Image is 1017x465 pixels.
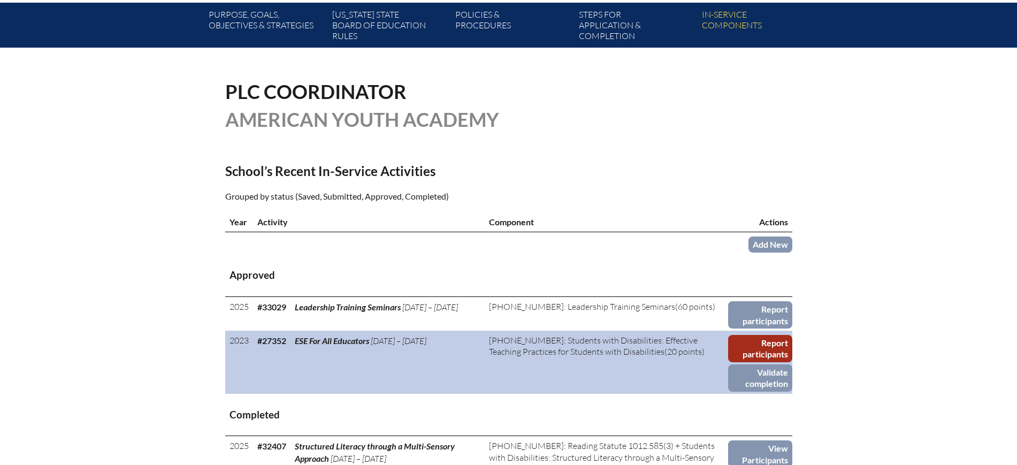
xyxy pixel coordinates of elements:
h3: Completed [230,408,788,422]
b: #33029 [257,302,286,312]
a: Report participants [728,335,792,362]
td: 2023 [225,331,253,394]
td: 2025 [225,297,253,331]
span: [DATE] – [DATE] [371,336,426,346]
th: Component [485,212,728,232]
h3: Approved [230,269,788,282]
span: Leadership Training Seminars [295,302,401,312]
span: [PHONE_NUMBER]: Leadership Training Seminars [489,301,675,312]
span: PLC Coordinator [225,80,407,103]
td: (20 points) [485,331,728,394]
a: Add New [748,237,792,252]
a: In-servicecomponents [698,7,821,48]
p: Grouped by status (Saved, Submitted, Approved, Completed) [225,189,602,203]
span: Structured Literacy through a Multi-Sensory Approach [295,441,455,463]
span: ESE For All Educators [295,336,369,346]
a: Steps forapplication & completion [575,7,698,48]
span: [DATE] – [DATE] [402,302,458,312]
span: [PHONE_NUMBER]: Students with Disabilities: Effective Teaching Practices for Students with Disabi... [489,335,698,357]
th: Actions [728,212,792,232]
th: Activity [253,212,485,232]
a: Validate completion [728,364,792,392]
a: [US_STATE] StateBoard of Education rules [328,7,451,48]
a: Policies &Procedures [451,7,574,48]
a: Purpose, goals,objectives & strategies [204,7,327,48]
span: [DATE] – [DATE] [331,453,386,464]
td: (60 points) [485,297,728,331]
h2: School’s Recent In-Service Activities [225,163,602,179]
th: Year [225,212,253,232]
span: American Youth Academy [225,108,499,131]
b: #32407 [257,441,286,451]
a: Report participants [728,301,792,329]
b: #27352 [257,336,286,346]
